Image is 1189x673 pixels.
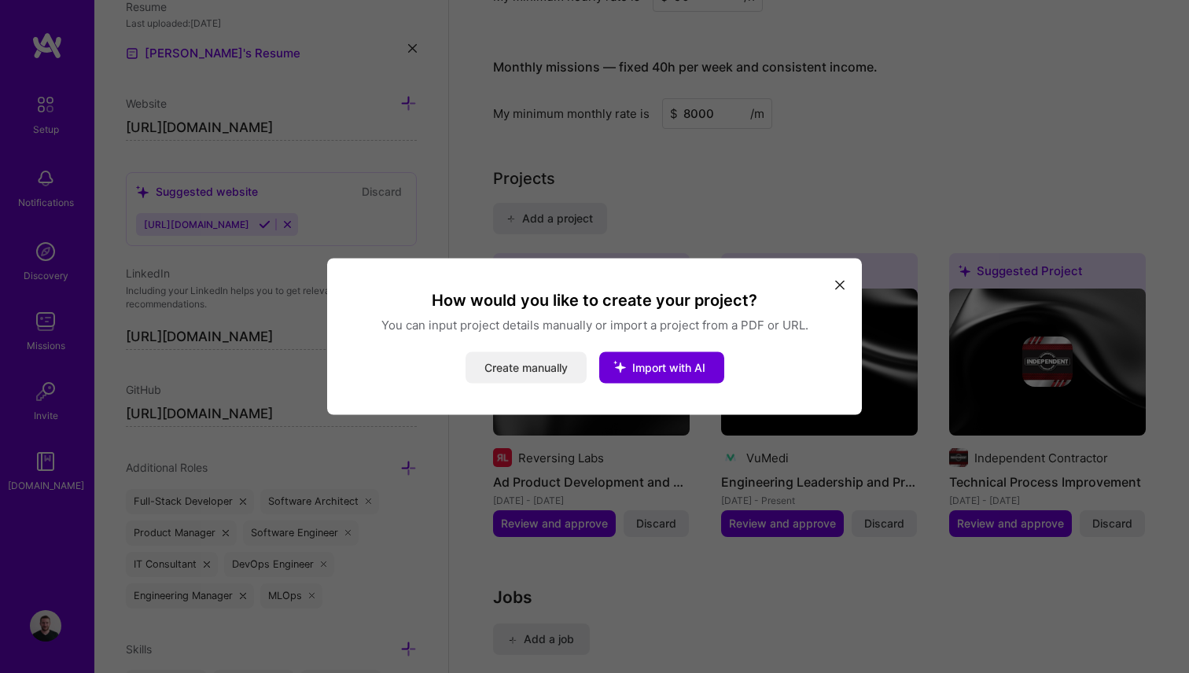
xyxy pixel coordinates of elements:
[346,290,843,311] h3: How would you like to create your project?
[346,317,843,333] p: You can input project details manually or import a project from a PDF or URL.
[466,352,587,384] button: Create manually
[632,361,705,374] span: Import with AI
[327,259,862,415] div: modal
[599,347,640,388] i: icon StarsWhite
[599,352,724,384] button: Import with AI
[835,280,845,289] i: icon Close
